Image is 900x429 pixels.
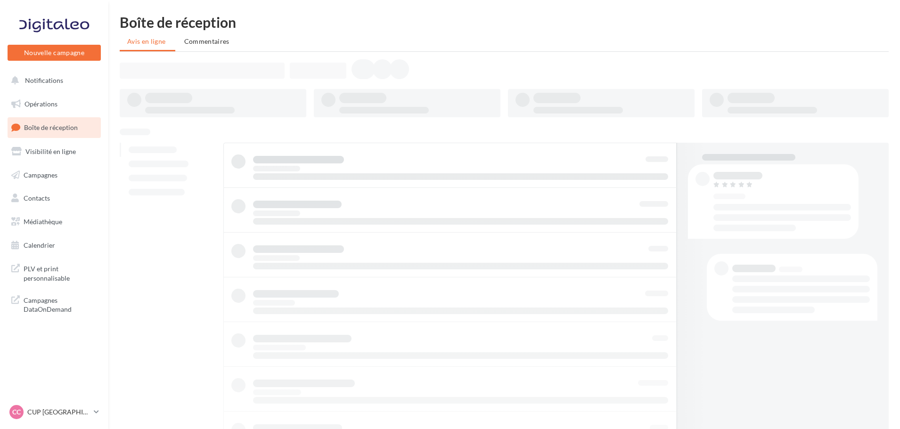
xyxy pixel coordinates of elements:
a: Campagnes DataOnDemand [6,290,103,318]
span: Médiathèque [24,218,62,226]
a: Visibilité en ligne [6,142,103,162]
span: Boîte de réception [24,123,78,131]
a: PLV et print personnalisable [6,259,103,286]
span: Opérations [25,100,57,108]
a: Calendrier [6,235,103,255]
button: Nouvelle campagne [8,45,101,61]
a: Opérations [6,94,103,114]
span: PLV et print personnalisable [24,262,97,283]
a: CC CUP [GEOGRAPHIC_DATA] [8,403,101,421]
span: Campagnes [24,170,57,178]
span: Commentaires [184,37,229,45]
a: Boîte de réception [6,117,103,138]
a: Contacts [6,188,103,208]
a: Médiathèque [6,212,103,232]
span: Campagnes DataOnDemand [24,294,97,314]
span: Notifications [25,76,63,84]
button: Notifications [6,71,99,90]
a: Campagnes [6,165,103,185]
p: CUP [GEOGRAPHIC_DATA] [27,407,90,417]
span: Visibilité en ligne [25,147,76,155]
div: Boîte de réception [120,15,889,29]
span: Contacts [24,194,50,202]
span: Calendrier [24,241,55,249]
span: CC [12,407,21,417]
